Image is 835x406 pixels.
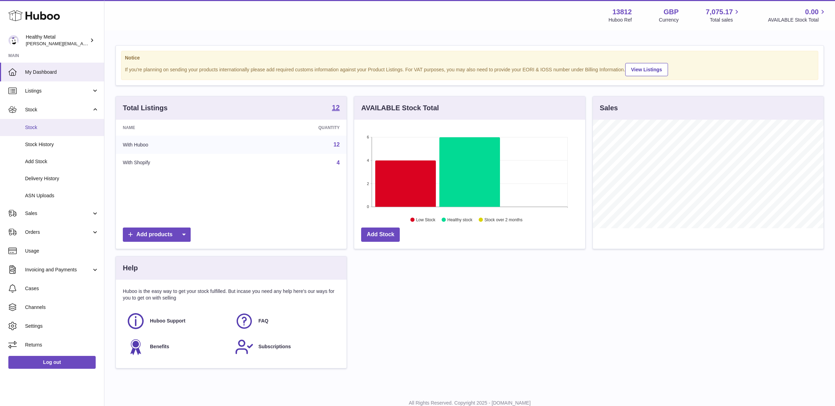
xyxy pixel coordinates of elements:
[367,182,369,186] text: 2
[240,120,347,136] th: Quantity
[123,288,340,301] p: Huboo is the easy way to get your stock fulfilled. But incase you need any help here's our ways f...
[126,337,228,356] a: Benefits
[361,103,439,113] h3: AVAILABLE Stock Total
[123,263,138,273] h3: Help
[706,7,733,17] span: 7,075.17
[710,17,741,23] span: Total sales
[25,229,92,236] span: Orders
[416,217,436,222] text: Low Stock
[768,17,827,23] span: AVAILABLE Stock Total
[367,205,369,209] text: 0
[116,120,240,136] th: Name
[235,337,336,356] a: Subscriptions
[332,104,340,111] strong: 12
[25,141,99,148] span: Stock History
[367,135,369,139] text: 6
[259,318,269,324] span: FAQ
[25,124,99,131] span: Stock
[706,7,741,23] a: 7,075.17 Total sales
[150,343,169,350] span: Benefits
[8,35,19,46] img: jose@healthy-metal.com
[116,154,240,172] td: With Shopify
[25,88,92,94] span: Listings
[805,7,819,17] span: 0.00
[367,158,369,162] text: 4
[25,342,99,348] span: Returns
[609,17,632,23] div: Huboo Ref
[123,103,168,113] h3: Total Listings
[625,63,668,76] a: View Listings
[485,217,523,222] text: Stock over 2 months
[26,34,88,47] div: Healthy Metal
[361,228,400,242] a: Add Stock
[25,106,92,113] span: Stock
[25,210,92,217] span: Sales
[25,192,99,199] span: ASN Uploads
[25,69,99,75] span: My Dashboard
[25,175,99,182] span: Delivery History
[332,104,340,112] a: 12
[125,55,814,61] strong: Notice
[25,248,99,254] span: Usage
[334,142,340,148] a: 12
[447,217,473,222] text: Healthy stock
[123,228,191,242] a: Add products
[336,160,340,166] a: 4
[259,343,291,350] span: Subscriptions
[768,7,827,23] a: 0.00 AVAILABLE Stock Total
[126,312,228,331] a: Huboo Support
[116,136,240,154] td: With Huboo
[8,356,96,368] a: Log out
[150,318,185,324] span: Huboo Support
[659,17,679,23] div: Currency
[25,304,99,311] span: Channels
[125,62,814,76] div: If you're planning on sending your products internationally please add required customs informati...
[26,41,140,46] span: [PERSON_NAME][EMAIL_ADDRESS][DOMAIN_NAME]
[600,103,618,113] h3: Sales
[235,312,336,331] a: FAQ
[25,266,92,273] span: Invoicing and Payments
[612,7,632,17] strong: 13812
[25,158,99,165] span: Add Stock
[25,323,99,329] span: Settings
[25,285,99,292] span: Cases
[663,7,678,17] strong: GBP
